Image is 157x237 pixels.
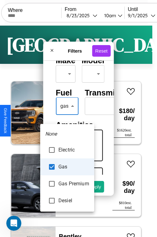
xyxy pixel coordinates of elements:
span: Gas [58,163,89,171]
span: Electric [58,146,89,154]
span: Desiel [58,197,89,204]
div: Give Feedback [3,108,8,133]
em: None [45,130,57,138]
span: Gas Premium [58,180,89,188]
iframe: Intercom live chat [6,216,21,231]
